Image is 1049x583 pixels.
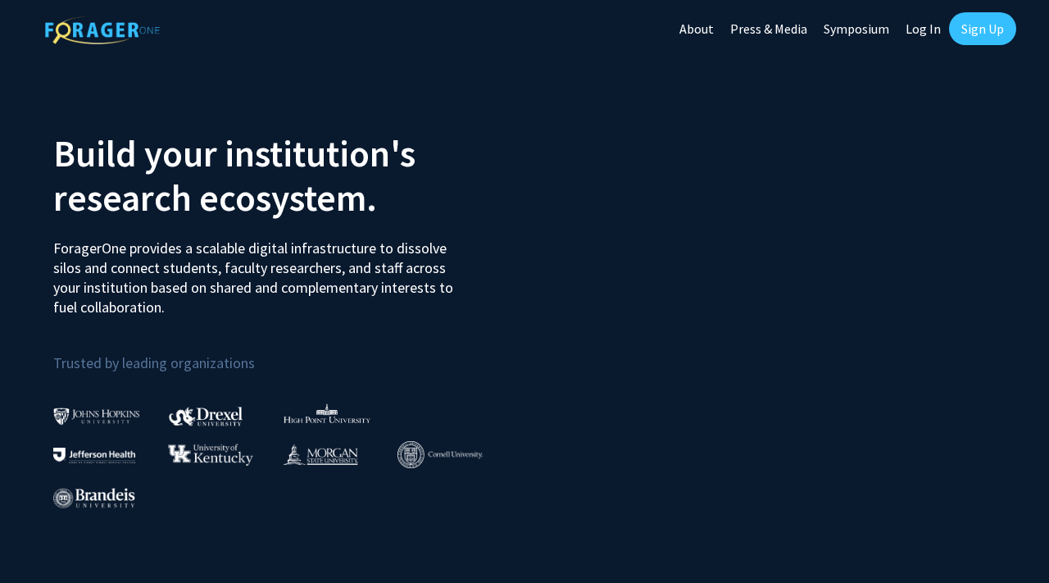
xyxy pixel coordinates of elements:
h2: Build your institution's research ecosystem. [53,131,512,220]
img: High Point University [284,403,370,423]
img: Morgan State University [283,444,358,465]
img: Drexel University [169,407,243,426]
img: Cornell University [397,441,483,468]
img: Thomas Jefferson University [53,448,135,463]
img: Johns Hopkins University [53,408,140,425]
p: ForagerOne provides a scalable digital infrastructure to dissolve silos and connect students, fac... [53,226,457,317]
img: University of Kentucky [168,444,253,466]
p: Trusted by leading organizations [53,330,512,376]
img: Brandeis University [53,488,135,508]
img: ForagerOne Logo [45,16,160,44]
a: Sign Up [949,12,1016,45]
